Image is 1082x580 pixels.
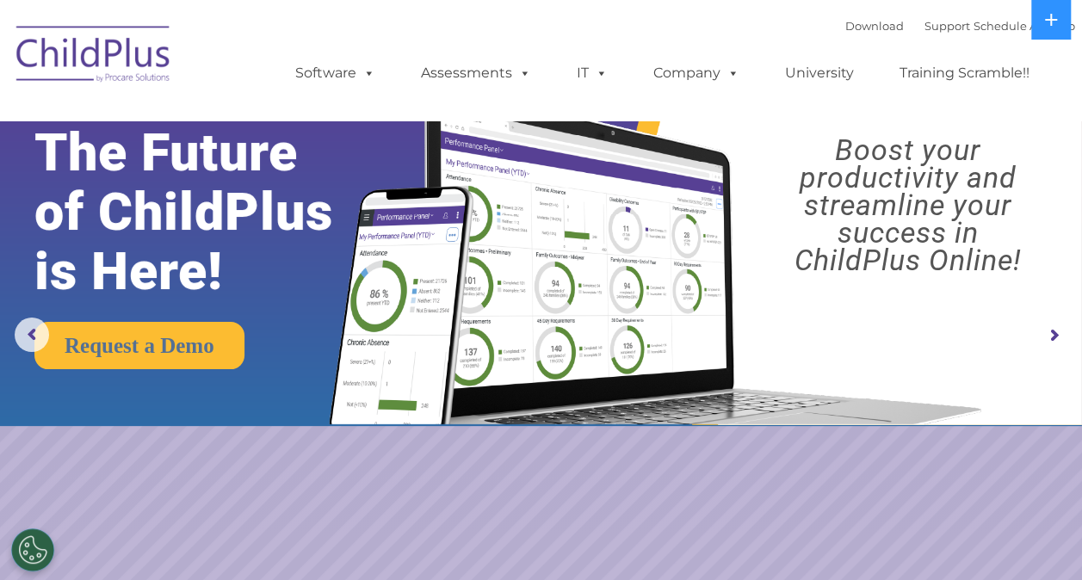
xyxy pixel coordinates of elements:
a: IT [560,56,625,90]
rs-layer: Boost your productivity and streamline your success in ChildPlus Online! [747,136,1068,274]
a: University [768,56,871,90]
a: Request a Demo [34,322,244,369]
a: Support [924,19,970,33]
a: Download [845,19,904,33]
button: Cookies Settings [11,528,54,571]
span: Last name [239,114,292,126]
a: Company [636,56,757,90]
a: Training Scramble!! [882,56,1047,90]
a: Assessments [404,56,548,90]
font: | [845,19,1075,33]
a: Software [278,56,393,90]
span: Phone number [239,184,312,197]
img: ChildPlus by Procare Solutions [8,14,180,100]
rs-layer: The Future of ChildPlus is Here! [34,123,380,301]
a: Schedule A Demo [974,19,1075,33]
